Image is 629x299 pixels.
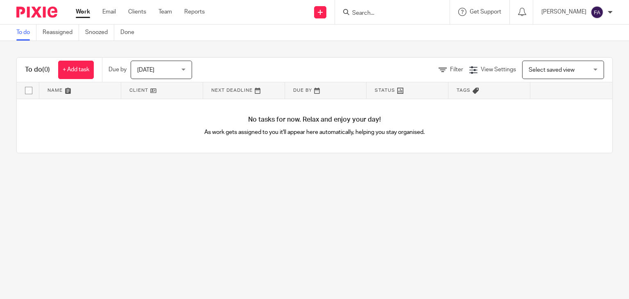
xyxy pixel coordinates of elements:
span: Tags [457,88,471,93]
a: Done [120,25,140,41]
img: svg%3E [591,6,604,19]
p: Due by [109,66,127,74]
a: Work [76,8,90,16]
a: Email [102,8,116,16]
h1: To do [25,66,50,74]
a: Reports [184,8,205,16]
span: [DATE] [137,67,154,73]
span: (0) [42,66,50,73]
span: Filter [450,67,463,72]
a: To do [16,25,36,41]
a: Team [158,8,172,16]
span: Get Support [470,9,501,15]
span: View Settings [481,67,516,72]
a: Clients [128,8,146,16]
h4: No tasks for now. Relax and enjoy your day! [17,116,612,124]
a: + Add task [58,61,94,79]
img: Pixie [16,7,57,18]
span: Select saved view [529,67,575,73]
p: [PERSON_NAME] [541,8,586,16]
input: Search [351,10,425,17]
a: Reassigned [43,25,79,41]
a: Snoozed [85,25,114,41]
p: As work gets assigned to you it'll appear here automatically, helping you stay organised. [166,128,464,136]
